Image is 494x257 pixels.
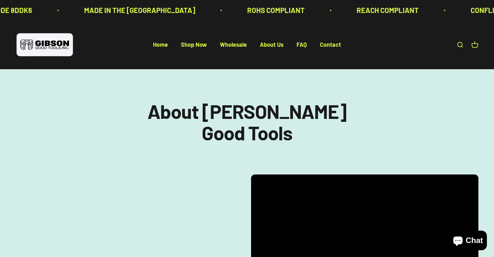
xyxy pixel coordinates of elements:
a: About Us [260,41,284,48]
p: About [PERSON_NAME] Good Tools [142,100,353,143]
p: MADE IN THE [GEOGRAPHIC_DATA] [84,5,195,16]
p: REACH COMPLIANT [357,5,419,16]
a: Wholesale [220,41,247,48]
a: FAQ [297,41,307,48]
a: Home [153,41,168,48]
inbox-online-store-chat: Shopify online store chat [447,231,489,252]
a: Shop Now [181,41,207,48]
a: Contact [320,41,341,48]
p: ROHS COMPLIANT [247,5,305,16]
